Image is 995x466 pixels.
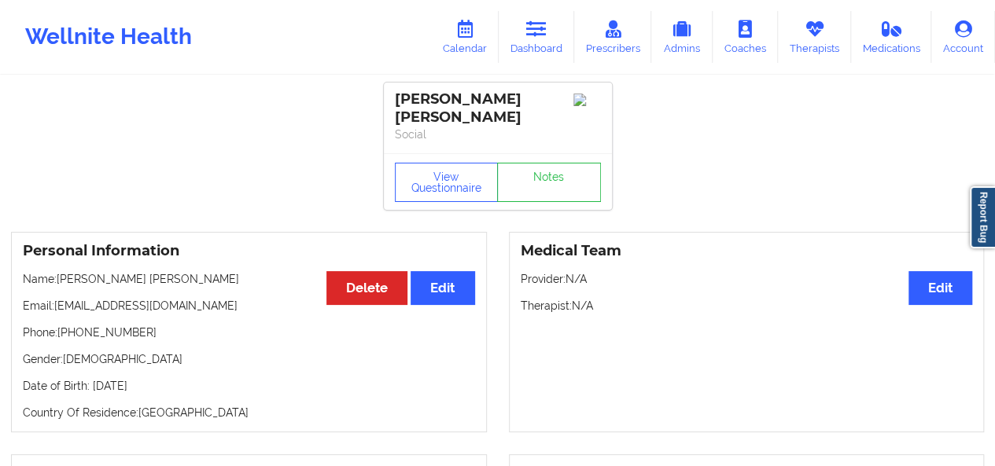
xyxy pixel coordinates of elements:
div: [PERSON_NAME] [PERSON_NAME] [395,90,601,127]
p: Provider: N/A [521,271,973,287]
a: Coaches [713,11,778,63]
h3: Medical Team [521,242,973,260]
a: Calendar [431,11,499,63]
a: Dashboard [499,11,574,63]
a: Report Bug [970,186,995,248]
button: Edit [908,271,972,305]
p: Phone: [PHONE_NUMBER] [23,325,475,340]
h3: Personal Information [23,242,475,260]
p: Therapist: N/A [521,298,973,314]
p: Email: [EMAIL_ADDRESS][DOMAIN_NAME] [23,298,475,314]
a: Medications [851,11,932,63]
button: View Questionnaire [395,163,499,202]
button: Edit [411,271,474,305]
a: Notes [497,163,601,202]
p: Date of Birth: [DATE] [23,378,475,394]
p: Country Of Residence: [GEOGRAPHIC_DATA] [23,405,475,420]
img: Image%2Fplaceholer-image.png [573,94,601,106]
a: Therapists [778,11,851,63]
a: Admins [651,11,713,63]
p: Name: [PERSON_NAME] [PERSON_NAME] [23,271,475,287]
p: Social [395,127,601,142]
p: Gender: [DEMOGRAPHIC_DATA] [23,351,475,367]
a: Account [931,11,995,63]
a: Prescribers [574,11,652,63]
button: Delete [326,271,407,305]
